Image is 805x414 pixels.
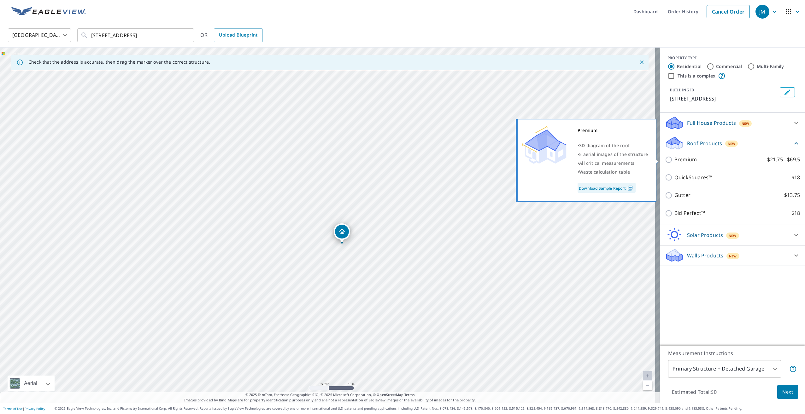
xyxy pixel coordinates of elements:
[578,183,636,193] a: Download Sample Report
[578,141,648,150] div: •
[55,406,802,411] p: © 2025 Eagle View Technologies, Inc. and Pictometry International Corp. All Rights Reserved. Repo...
[3,407,45,411] p: |
[767,156,800,164] p: $21.75 - $69.5
[579,169,630,175] span: Waste calculation table
[28,59,210,65] p: Check that the address is accurate, then drag the marker over the correct structure.
[670,95,777,102] p: [STREET_ADDRESS]
[674,156,697,164] p: Premium
[22,376,39,391] div: Aerial
[668,349,797,357] p: Measurement Instructions
[3,406,23,411] a: Terms of Use
[8,26,71,44] div: [GEOGRAPHIC_DATA]
[755,5,769,19] div: JM
[678,73,715,79] label: This is a complex
[578,168,648,176] div: •
[782,388,793,396] span: Next
[8,376,55,391] div: Aerial
[674,174,712,181] p: QuickSquares™
[579,160,634,166] span: All critical measurements
[707,5,750,18] a: Cancel Order
[665,115,800,130] div: Full House ProductsNew
[665,248,800,263] div: Walls ProductsNew
[578,159,648,168] div: •
[626,185,634,191] img: Pdf Icon
[742,121,749,126] span: New
[665,136,800,151] div: Roof ProductsNew
[777,385,798,399] button: Next
[91,26,181,44] input: Search by address or latitude-longitude
[791,174,800,181] p: $18
[522,126,567,164] img: Premium
[780,87,795,97] button: Edit building 1
[200,28,263,42] div: OR
[578,126,648,135] div: Premium
[11,7,86,16] img: EV Logo
[668,360,781,378] div: Primary Structure + Detached Garage
[219,31,257,39] span: Upload Blueprint
[757,63,784,70] label: Multi-Family
[729,233,737,238] span: New
[789,365,797,373] span: Your report will include the primary structure and a detached garage if one exists.
[579,142,630,148] span: 3D diagram of the roof
[674,191,690,199] p: Gutter
[578,150,648,159] div: •
[716,63,742,70] label: Commercial
[674,209,705,217] p: Bid Perfect™
[404,392,415,397] a: Terms
[670,87,694,93] p: BUILDING ID
[334,223,350,243] div: Dropped pin, building 1, Residential property, 17542 Irvine Blvd Tustin, CA 92780
[667,55,797,61] div: PROPERTY TYPE
[687,119,736,127] p: Full House Products
[377,392,403,397] a: OpenStreetMap
[791,209,800,217] p: $18
[687,231,723,239] p: Solar Products
[245,392,415,398] span: © 2025 TomTom, Earthstar Geographics SIO, © 2025 Microsoft Corporation, ©
[729,254,737,259] span: New
[665,227,800,243] div: Solar ProductsNew
[687,252,723,259] p: Walls Products
[214,28,262,42] a: Upload Blueprint
[638,58,646,66] button: Close
[784,191,800,199] p: $13.75
[677,63,702,70] label: Residential
[643,371,652,381] a: Current Level 20, Zoom In Disabled
[667,385,722,399] p: Estimated Total: $0
[579,151,648,157] span: 5 aerial images of the structure
[687,140,722,147] p: Roof Products
[643,381,652,390] a: Current Level 20, Zoom Out
[25,406,45,411] a: Privacy Policy
[728,141,736,146] span: New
